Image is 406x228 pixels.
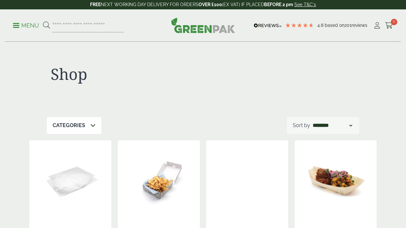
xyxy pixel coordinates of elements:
[294,2,316,7] a: See T&C's
[29,140,111,221] img: GP3330019D Foil Sheet Sulphate Lined bare
[254,23,282,28] img: REVIEWS.io
[293,122,310,129] p: Sort by
[13,22,39,29] p: Menu
[198,2,222,7] strong: OVER £100
[171,17,235,33] img: GreenPak Supplies
[295,140,377,221] img: Extra Large Wooden Boat 220mm with food contents V2 2920004AE
[391,19,397,25] span: 0
[325,23,344,28] span: Based on
[385,22,393,29] i: Cart
[51,65,199,83] h1: Shop
[118,140,200,221] img: 2520069 Square News Fish n Chip Corrugated Box - Open with Chips
[53,122,85,129] p: Categories
[385,21,393,30] a: 0
[344,23,351,28] span: 201
[285,22,314,28] div: 4.79 Stars
[373,22,381,29] i: My Account
[351,23,367,28] span: reviews
[90,2,101,7] strong: FREE
[317,23,325,28] span: 4.8
[13,22,39,28] a: Menu
[264,2,293,7] strong: BEFORE 2 pm
[311,122,353,129] select: Shop order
